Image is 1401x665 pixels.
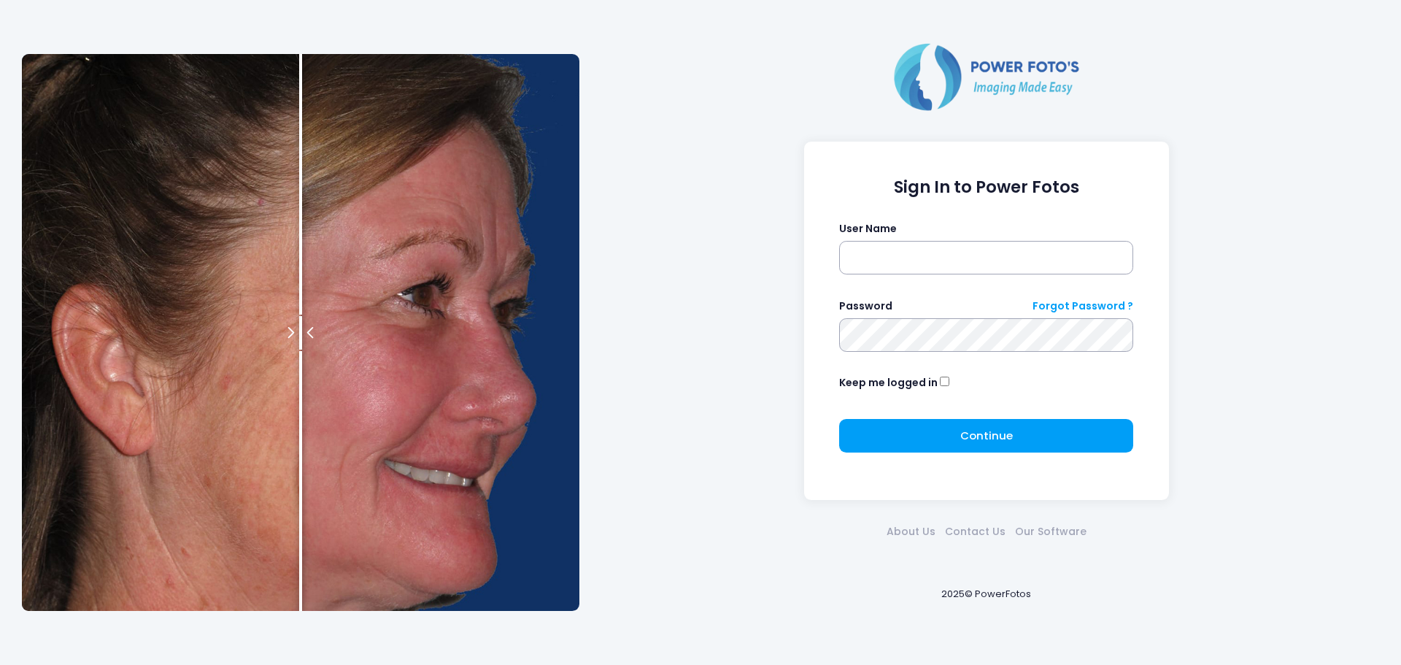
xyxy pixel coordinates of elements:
div: 2025© PowerFotos [593,563,1379,625]
label: User Name [839,221,897,237]
label: Keep me logged in [839,375,938,391]
a: About Us [881,524,940,539]
a: Contact Us [940,524,1010,539]
a: Our Software [1010,524,1091,539]
label: Password [839,299,892,314]
button: Continue [839,419,1133,453]
h1: Sign In to Power Fotos [839,177,1133,197]
a: Forgot Password ? [1033,299,1133,314]
span: Continue [960,428,1013,443]
img: Logo [888,40,1085,113]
